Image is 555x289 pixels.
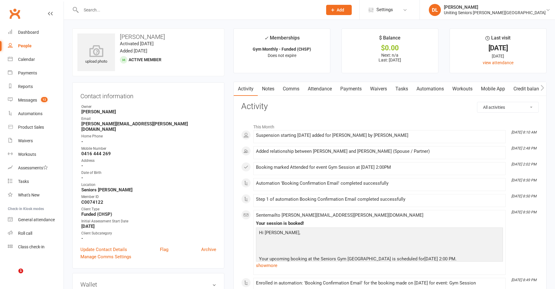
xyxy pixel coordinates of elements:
div: Last visit [485,34,510,45]
span: . [455,256,457,262]
span: is scheduled for [392,256,424,262]
div: Date of Birth [81,170,216,176]
div: Owner [81,104,216,110]
div: General attendance [18,217,55,222]
strong: - [81,163,216,168]
i: [DATE] 8:10 AM [511,130,536,134]
a: Activity [234,82,258,96]
p: Hi [PERSON_NAME] [257,229,501,238]
div: Client Type [81,206,216,212]
div: People [18,43,32,48]
a: Flag [160,246,168,253]
a: Payments [336,82,366,96]
i: ✓ [264,35,268,41]
a: Attendance [304,82,336,96]
h3: Activity [241,102,539,111]
a: Dashboard [8,26,64,39]
strong: [DATE] [81,224,216,229]
div: Your session is booked! [256,221,503,226]
div: Step 1 of automation Booking Confirmation Email completed successfully [256,197,503,202]
div: Messages [18,98,37,102]
a: view attendance [483,60,513,65]
a: Mobile App [477,82,509,96]
a: Waivers [8,134,64,148]
div: upload photo [77,45,115,65]
div: Uniting Seniors [PERSON_NAME][GEOGRAPHIC_DATA] [444,10,546,15]
div: Mobile Number [81,146,216,152]
a: Reports [8,80,64,93]
div: [PERSON_NAME] [444,5,546,10]
span: Add [337,8,344,12]
span: Settings [376,3,393,17]
span: Does not expire [268,53,296,58]
button: Add [326,5,352,15]
a: Automations [412,82,448,96]
a: What's New [8,188,64,202]
div: Class check-in [18,244,45,249]
strong: - [81,175,216,181]
p: Your upcoming booking at the Seniors Gym [GEOGRAPHIC_DATA] [DATE] 2:00 PM [257,255,501,264]
a: Manage Comms Settings [80,253,131,260]
a: General attendance kiosk mode [8,213,64,227]
div: Workouts [18,152,36,157]
a: People [8,39,64,53]
div: $0.00 [347,45,433,51]
strong: - [81,236,216,241]
div: Initial Assessment Start Date [81,218,216,224]
div: DL [429,4,441,16]
div: Member ID [81,194,216,200]
a: Workouts [8,148,64,161]
a: Comms [279,82,304,96]
strong: Seniors [PERSON_NAME] [81,187,216,193]
div: Suspension starting [DATE] added for [PERSON_NAME] by [PERSON_NAME] [256,133,503,138]
a: Archive [201,246,216,253]
div: Home Phone [81,134,216,139]
div: Email [81,116,216,122]
strong: [PERSON_NAME] [81,109,216,115]
span: 12 [41,97,48,102]
a: Tasks [391,82,412,96]
div: Waivers [18,138,33,143]
a: Automations [8,107,64,121]
span: 1 [18,269,23,273]
a: Credit balance [509,82,548,96]
div: $ Balance [379,34,401,45]
div: Added relationship between [PERSON_NAME] and [PERSON_NAME] (Spouse / Partner) [256,149,503,154]
span: Active member [129,57,161,62]
a: Product Sales [8,121,64,134]
a: Calendar [8,53,64,66]
a: Class kiosk mode [8,240,64,254]
div: Payments [18,71,37,75]
div: Automations [18,111,42,116]
div: What's New [18,193,40,197]
a: show more [256,261,503,270]
i: [DATE] 8:50 PM [511,178,536,182]
a: Update Contact Details [80,246,127,253]
h3: [PERSON_NAME] [77,33,219,40]
a: Tasks [8,175,64,188]
p: Next: n/a Last: [DATE] [347,53,433,62]
div: Address [81,158,216,164]
div: [DATE] [455,45,541,51]
strong: - [81,139,216,144]
i: [DATE] 8:50 PM [511,210,536,214]
a: Clubworx [7,6,22,21]
div: Tasks [18,179,29,184]
div: Automation 'Booking Confirmation Email' completed successfully [256,181,503,186]
li: This Month [241,121,539,130]
strong: 0416 444 269 [81,151,216,156]
div: Location [81,182,216,188]
time: Activated [DATE] [120,41,154,46]
div: Booking marked Attended for event Gym Session at [DATE] 2:00PM [256,165,503,170]
i: [DATE] 2:02 PM [511,162,536,166]
span: , [299,230,300,235]
a: Messages 12 [8,93,64,107]
time: Added [DATE] [120,48,147,54]
div: Product Sales [18,125,44,130]
div: Calendar [18,57,35,62]
strong: Gym Monthly - Funded (CHSP) [253,47,311,52]
a: Workouts [448,82,477,96]
h3: Wallet [80,281,216,288]
div: Memberships [264,34,300,45]
iframe: Intercom live chat [6,269,20,283]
